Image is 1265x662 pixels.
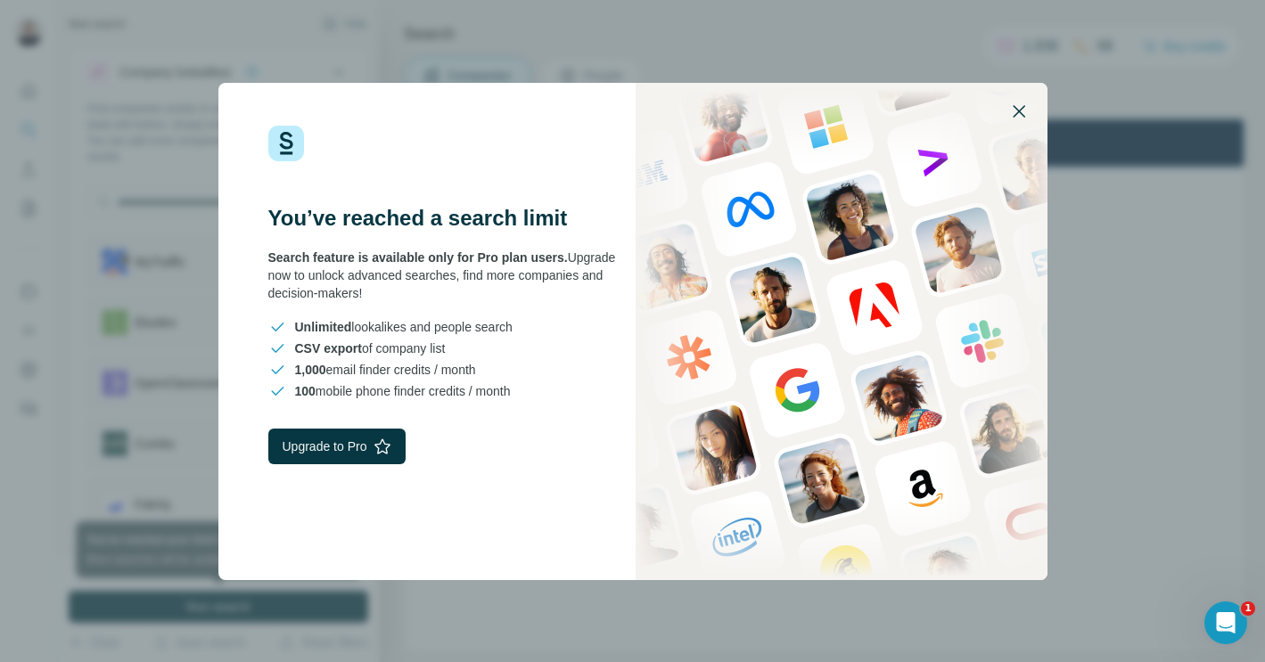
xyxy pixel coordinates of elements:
[268,204,633,233] h3: You’ve reached a search limit
[295,382,511,400] span: mobile phone finder credits / month
[268,126,304,161] img: Surfe Logo
[295,361,476,379] span: email finder credits / month
[1204,601,1247,644] iframe: Intercom live chat
[295,320,352,334] span: Unlimited
[268,429,407,464] button: Upgrade to Pro
[295,339,446,357] span: of company list
[295,341,362,356] span: CSV export
[295,384,316,398] span: 100
[636,83,1047,580] img: Surfe Stock Photo - showing people and technologies
[268,250,568,265] span: Search feature is available only for Pro plan users.
[268,249,633,302] div: Upgrade now to unlock advanced searches, find more companies and decision-makers!
[295,363,326,377] span: 1,000
[295,318,513,336] span: lookalikes and people search
[1241,601,1255,616] span: 1
[294,4,546,43] div: Upgrade plan for full access to Surfe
